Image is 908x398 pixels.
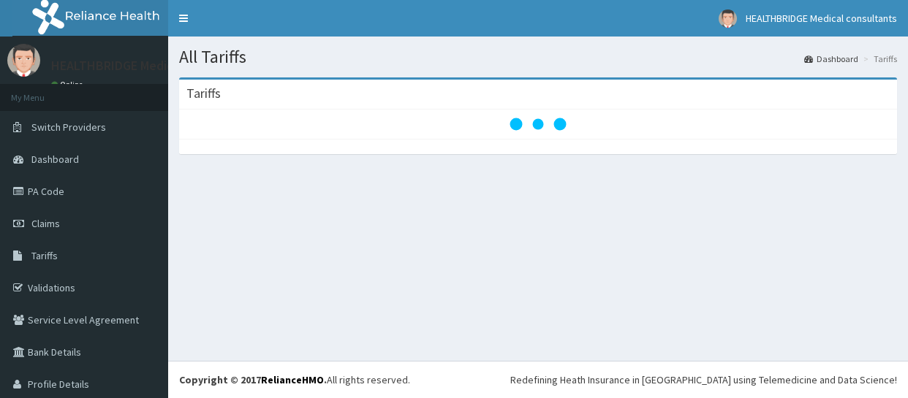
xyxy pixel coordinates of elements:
[168,361,908,398] footer: All rights reserved.
[746,12,897,25] span: HEALTHBRIDGE Medical consultants
[509,95,567,153] svg: audio-loading
[261,373,324,386] a: RelianceHMO
[51,80,86,90] a: Online
[31,249,58,262] span: Tariffs
[186,87,221,100] h3: Tariffs
[31,120,106,134] span: Switch Providers
[31,153,79,166] span: Dashboard
[860,53,897,65] li: Tariffs
[51,59,255,72] p: HEALTHBRIDGE Medical consultants
[179,373,327,386] strong: Copyright © 2017 .
[804,53,858,65] a: Dashboard
[510,372,897,387] div: Redefining Heath Insurance in [GEOGRAPHIC_DATA] using Telemedicine and Data Science!
[179,47,897,66] h1: All Tariffs
[7,44,40,77] img: User Image
[719,9,737,28] img: User Image
[31,217,60,230] span: Claims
